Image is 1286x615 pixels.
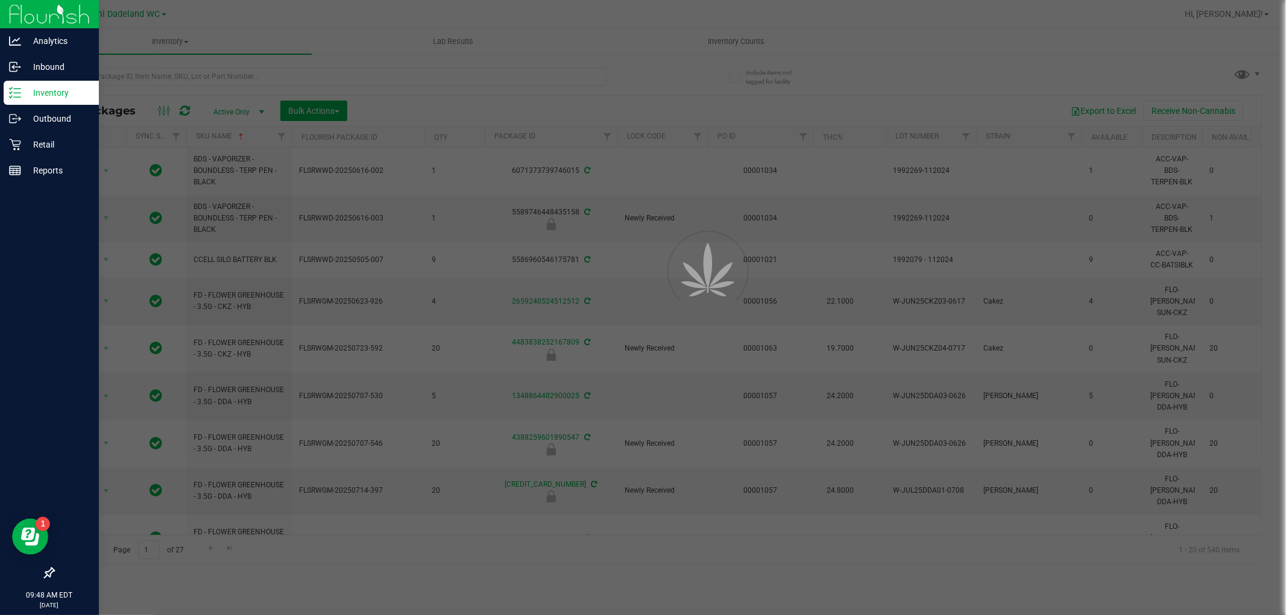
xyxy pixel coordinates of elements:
p: Retail [21,137,93,152]
iframe: Resource center [12,519,48,555]
p: Reports [21,163,93,178]
inline-svg: Reports [9,164,21,176]
p: 09:48 AM EDT [5,590,93,601]
inline-svg: Outbound [9,113,21,125]
p: [DATE] [5,601,93,610]
inline-svg: Inventory [9,87,21,99]
inline-svg: Inbound [9,61,21,73]
p: Inbound [21,60,93,74]
inline-svg: Retail [9,139,21,151]
inline-svg: Analytics [9,35,21,47]
p: Outbound [21,111,93,126]
iframe: Resource center unread badge [36,517,50,531]
p: Inventory [21,86,93,100]
p: Analytics [21,34,93,48]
